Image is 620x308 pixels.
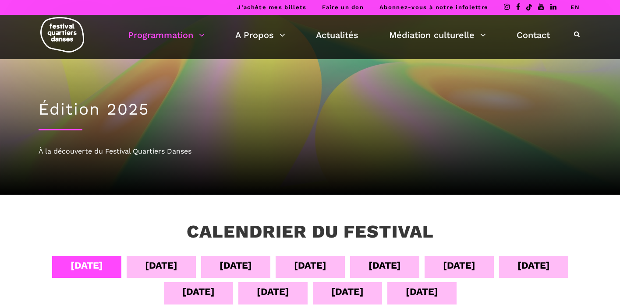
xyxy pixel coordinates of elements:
div: [DATE] [294,258,326,273]
a: EN [570,4,580,10]
a: Actualités [316,28,358,42]
a: Abonnez-vous à notre infolettre [379,4,488,10]
div: [DATE] [443,258,475,273]
div: [DATE] [331,284,364,299]
img: logo-fqd-med [40,17,84,52]
a: Faire un don [322,4,364,10]
h1: Édition 2025 [39,100,582,119]
a: Médiation culturelle [389,28,486,42]
div: [DATE] [71,258,103,273]
a: Contact [517,28,550,42]
div: [DATE] [517,258,550,273]
h3: Calendrier du festival [187,221,434,243]
div: À la découverte du Festival Quartiers Danses [39,146,582,157]
div: [DATE] [257,284,289,299]
div: [DATE] [368,258,401,273]
div: [DATE] [220,258,252,273]
a: J’achète mes billets [237,4,306,10]
div: [DATE] [145,258,177,273]
a: Programmation [128,28,205,42]
div: [DATE] [182,284,215,299]
div: [DATE] [406,284,438,299]
a: A Propos [235,28,285,42]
